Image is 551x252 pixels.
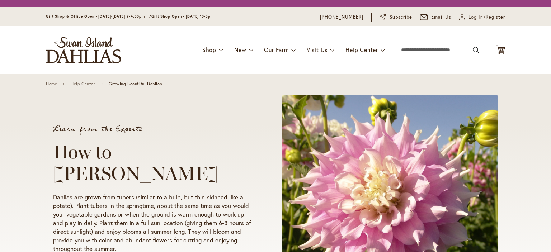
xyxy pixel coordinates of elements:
[234,46,246,53] span: New
[320,14,363,21] a: [PHONE_NUMBER]
[468,14,505,21] span: Log In/Register
[380,14,412,21] a: Subscribe
[420,14,452,21] a: Email Us
[345,46,378,53] span: Help Center
[53,125,255,133] p: Learn from the Experts
[459,14,505,21] a: Log In/Register
[202,46,216,53] span: Shop
[46,14,151,19] span: Gift Shop & Office Open - [DATE]-[DATE] 9-4:30pm /
[71,81,95,86] a: Help Center
[53,141,255,184] h1: How to [PERSON_NAME]
[46,37,121,63] a: store logo
[473,44,479,56] button: Search
[431,14,452,21] span: Email Us
[390,14,412,21] span: Subscribe
[264,46,288,53] span: Our Farm
[151,14,214,19] span: Gift Shop Open - [DATE] 10-3pm
[307,46,328,53] span: Visit Us
[46,81,57,86] a: Home
[109,81,162,86] span: Growing Beautiful Dahlias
